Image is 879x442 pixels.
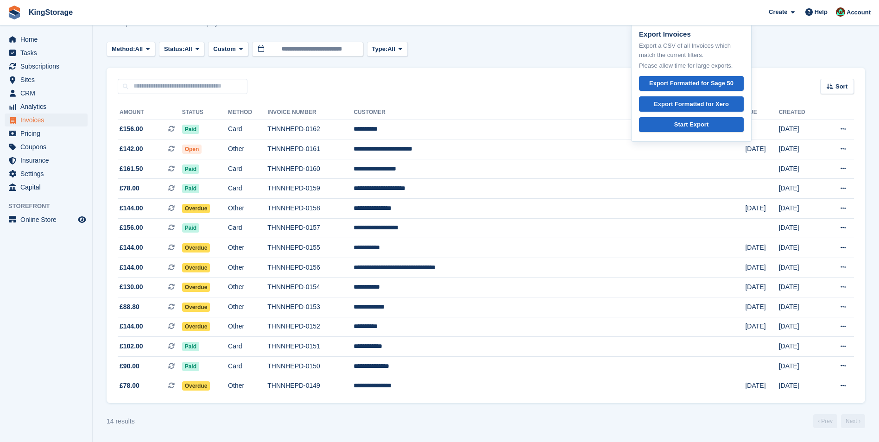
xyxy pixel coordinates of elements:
[779,139,822,159] td: [DATE]
[5,213,88,226] a: menu
[20,73,76,86] span: Sites
[267,179,354,199] td: THNNHEPD-0159
[674,120,708,129] div: Start Export
[654,100,729,109] div: Export Formatted for Xero
[182,184,199,193] span: Paid
[25,5,76,20] a: KingStorage
[5,33,88,46] a: menu
[779,218,822,238] td: [DATE]
[5,100,88,113] a: menu
[779,337,822,357] td: [DATE]
[118,105,182,120] th: Amount
[267,218,354,238] td: THNNHEPD-0157
[112,44,135,54] span: Method:
[20,140,76,153] span: Coupons
[639,29,744,40] p: Export Invoices
[213,44,235,54] span: Custom
[835,82,847,91] span: Sort
[120,183,139,193] span: £78.00
[267,317,354,337] td: THNNHEPD-0152
[639,117,744,133] a: Start Export
[228,376,267,396] td: Other
[182,145,202,154] span: Open
[267,278,354,297] td: THNNHEPD-0154
[367,42,408,57] button: Type: All
[182,283,210,292] span: Overdue
[228,199,267,219] td: Other
[8,202,92,211] span: Storefront
[20,114,76,126] span: Invoices
[745,376,778,396] td: [DATE]
[228,105,267,120] th: Method
[815,7,828,17] span: Help
[779,120,822,139] td: [DATE]
[267,139,354,159] td: THNNHEPD-0161
[267,120,354,139] td: THNNHEPD-0162
[639,41,744,59] p: Export a CSV of all Invoices which match the current filters.
[267,238,354,258] td: THNNHEPD-0155
[120,341,143,351] span: £102.00
[836,7,845,17] img: John King
[20,87,76,100] span: CRM
[228,317,267,337] td: Other
[779,317,822,337] td: [DATE]
[5,87,88,100] a: menu
[228,179,267,199] td: Card
[779,376,822,396] td: [DATE]
[182,342,199,351] span: Paid
[120,124,143,134] span: £156.00
[267,199,354,219] td: THNNHEPD-0158
[745,238,778,258] td: [DATE]
[5,114,88,126] a: menu
[164,44,184,54] span: Status:
[20,33,76,46] span: Home
[107,417,135,426] div: 14 results
[228,159,267,179] td: Card
[182,303,210,312] span: Overdue
[779,356,822,376] td: [DATE]
[745,317,778,337] td: [DATE]
[182,362,199,371] span: Paid
[267,105,354,120] th: Invoice Number
[779,105,822,120] th: Created
[182,243,210,253] span: Overdue
[184,44,192,54] span: All
[5,154,88,167] a: menu
[811,414,867,428] nav: Page
[5,73,88,86] a: menu
[5,46,88,59] a: menu
[20,213,76,226] span: Online Store
[208,42,248,57] button: Custom
[372,44,388,54] span: Type:
[20,167,76,180] span: Settings
[5,127,88,140] a: menu
[779,179,822,199] td: [DATE]
[20,100,76,113] span: Analytics
[5,167,88,180] a: menu
[639,96,744,112] a: Export Formatted for Xero
[387,44,395,54] span: All
[120,381,139,391] span: £78.00
[120,282,143,292] span: £130.00
[5,60,88,73] a: menu
[779,238,822,258] td: [DATE]
[182,204,210,213] span: Overdue
[779,258,822,278] td: [DATE]
[107,42,155,57] button: Method: All
[5,181,88,194] a: menu
[7,6,21,19] img: stora-icon-8386f47178a22dfd0bd8f6a31ec36ba5ce8667c1dd55bd0f319d3a0aa187defe.svg
[120,203,143,213] span: £144.00
[20,60,76,73] span: Subscriptions
[813,414,837,428] a: Previous
[135,44,143,54] span: All
[745,297,778,317] td: [DATE]
[120,223,143,233] span: £156.00
[847,8,871,17] span: Account
[182,164,199,174] span: Paid
[745,278,778,297] td: [DATE]
[649,79,734,88] div: Export Formatted for Sage 50
[120,243,143,253] span: £144.00
[120,322,143,331] span: £144.00
[267,356,354,376] td: THNNHEPD-0150
[354,105,745,120] th: Customer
